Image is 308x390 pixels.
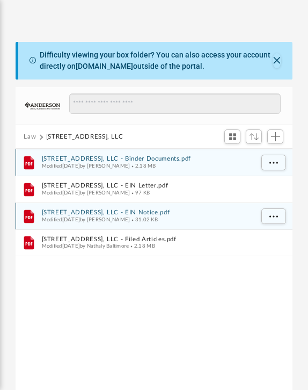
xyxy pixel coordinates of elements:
span: 2.18 MB [130,163,156,169]
button: Close [273,53,281,68]
button: Law [24,132,36,142]
span: Modified [DATE] by Nathaly Baltimore [41,243,129,249]
span: Modified [DATE] by [PERSON_NAME] [41,190,130,196]
button: Switch to Grid View [224,129,240,145]
button: Add [267,129,283,145]
button: [STREET_ADDRESS], LLC - Binder Documents.pdf [41,156,252,163]
button: [STREET_ADDRESS], LLC - EIN Letter.pdf [41,183,252,190]
button: More options [261,208,285,225]
span: 31.02 KB [130,217,158,222]
button: [STREET_ADDRESS], LLC - Filed Articles.pdf [41,236,252,243]
button: More options [261,155,285,171]
a: [DOMAIN_NAME] [76,62,133,70]
input: Search files and folders [69,93,281,114]
div: Difficulty viewing your box folder? You can also access your account directly on outside of the p... [40,49,273,72]
span: 2.18 MB [129,243,155,249]
span: Modified [DATE] by [PERSON_NAME] [41,217,130,222]
button: [STREET_ADDRESS], LLC [46,132,123,142]
span: Modified [DATE] by [PERSON_NAME] [41,163,130,169]
span: 97 KB [130,190,150,196]
button: Sort [246,129,262,144]
button: [STREET_ADDRESS], LLC - EIN Notice.pdf [41,210,252,216]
